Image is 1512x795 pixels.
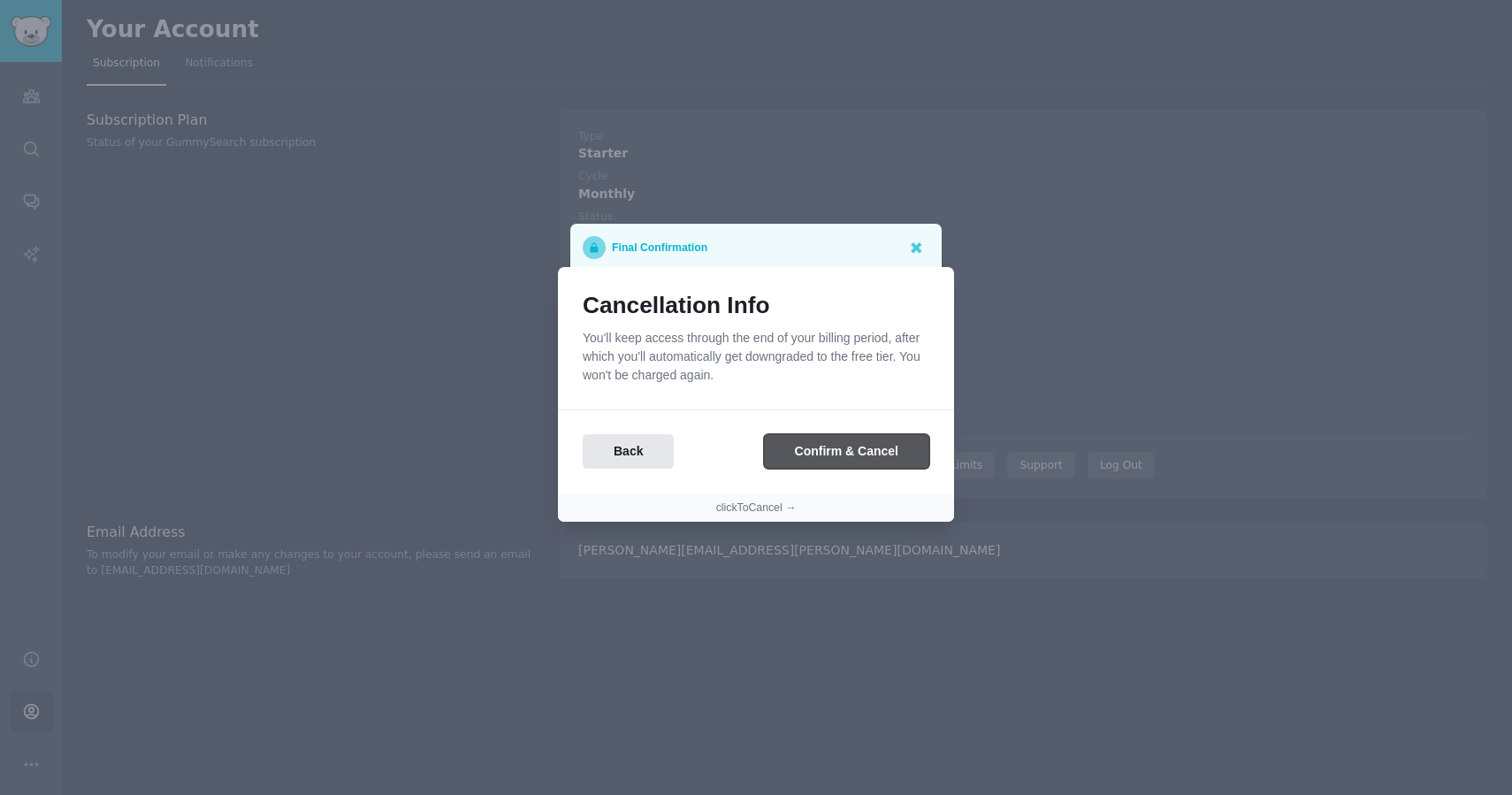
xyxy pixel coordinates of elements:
[583,329,929,385] p: You'll keep access through the end of your billing period, after which you'll automatically get d...
[716,501,797,516] button: clickToCancel →
[583,292,929,320] h1: Cancellation Info
[583,434,674,469] button: Back
[764,434,929,469] button: Confirm & Cancel
[612,236,707,259] p: Final Confirmation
